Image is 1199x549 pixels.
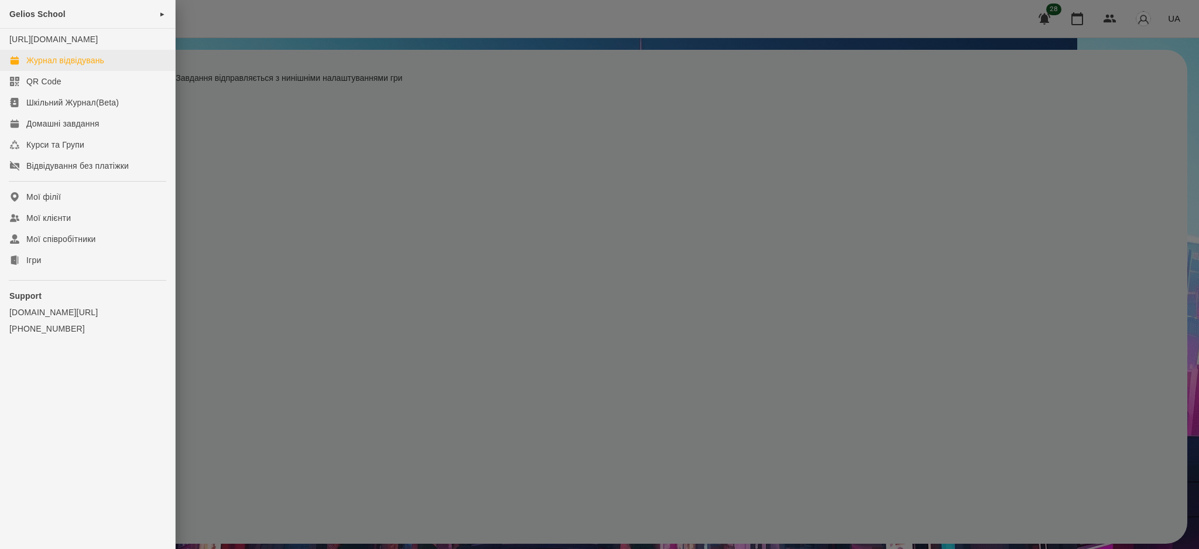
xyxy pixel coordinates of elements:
[9,290,166,302] p: Support
[26,97,119,108] div: Шкільний Журнал(Beta)
[26,191,61,203] div: Мої філії
[26,233,96,245] div: Мої співробітники
[26,118,99,129] div: Домашні завдання
[26,54,104,66] div: Журнал відвідувань
[9,35,98,44] a: [URL][DOMAIN_NAME]
[159,9,166,19] span: ►
[9,306,166,318] a: [DOMAIN_NAME][URL]
[26,76,61,87] div: QR Code
[26,254,41,266] div: Ігри
[26,139,84,151] div: Курси та Групи
[26,160,129,172] div: Відвідування без платіжки
[26,212,71,224] div: Мої клієнти
[9,9,66,19] span: Gelios School
[9,323,166,335] a: [PHONE_NUMBER]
